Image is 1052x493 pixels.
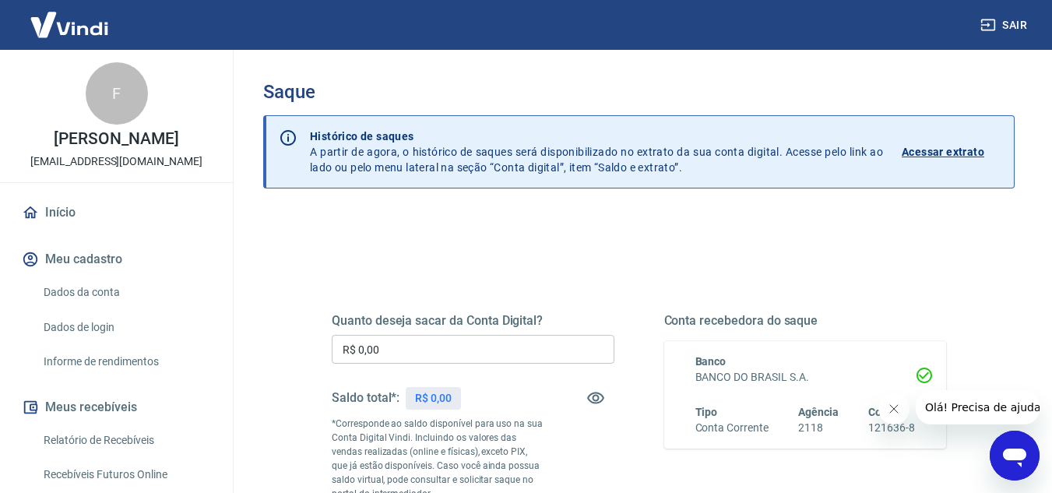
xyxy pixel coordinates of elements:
span: Conta [868,406,898,418]
p: Acessar extrato [902,144,984,160]
button: Sair [977,11,1033,40]
a: Dados da conta [37,276,214,308]
h6: 121636-8 [868,420,915,436]
p: R$ 0,00 [415,390,452,407]
a: Dados de login [37,312,214,343]
h5: Saldo total*: [332,390,399,406]
h5: Quanto deseja sacar da Conta Digital? [332,313,614,329]
iframe: Mensagem da empresa [916,390,1040,424]
button: Meus recebíveis [19,390,214,424]
a: Relatório de Recebíveis [37,424,214,456]
p: Histórico de saques [310,129,883,144]
h6: BANCO DO BRASIL S.A. [695,369,916,386]
a: Informe de rendimentos [37,346,214,378]
div: F [86,62,148,125]
a: Início [19,195,214,230]
img: Vindi [19,1,120,48]
p: [EMAIL_ADDRESS][DOMAIN_NAME] [30,153,202,170]
h3: Saque [263,81,1015,103]
h5: Conta recebedora do saque [664,313,947,329]
p: A partir de agora, o histórico de saques será disponibilizado no extrato da sua conta digital. Ac... [310,129,883,175]
a: Acessar extrato [902,129,1001,175]
a: Recebíveis Futuros Online [37,459,214,491]
p: [PERSON_NAME] [54,131,178,147]
h6: 2118 [798,420,839,436]
span: Olá! Precisa de ajuda? [9,11,131,23]
button: Meu cadastro [19,242,214,276]
span: Agência [798,406,839,418]
span: Banco [695,355,727,368]
h6: Conta Corrente [695,420,769,436]
iframe: Fechar mensagem [878,393,910,424]
span: Tipo [695,406,718,418]
iframe: Botão para abrir a janela de mensagens [990,431,1040,481]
